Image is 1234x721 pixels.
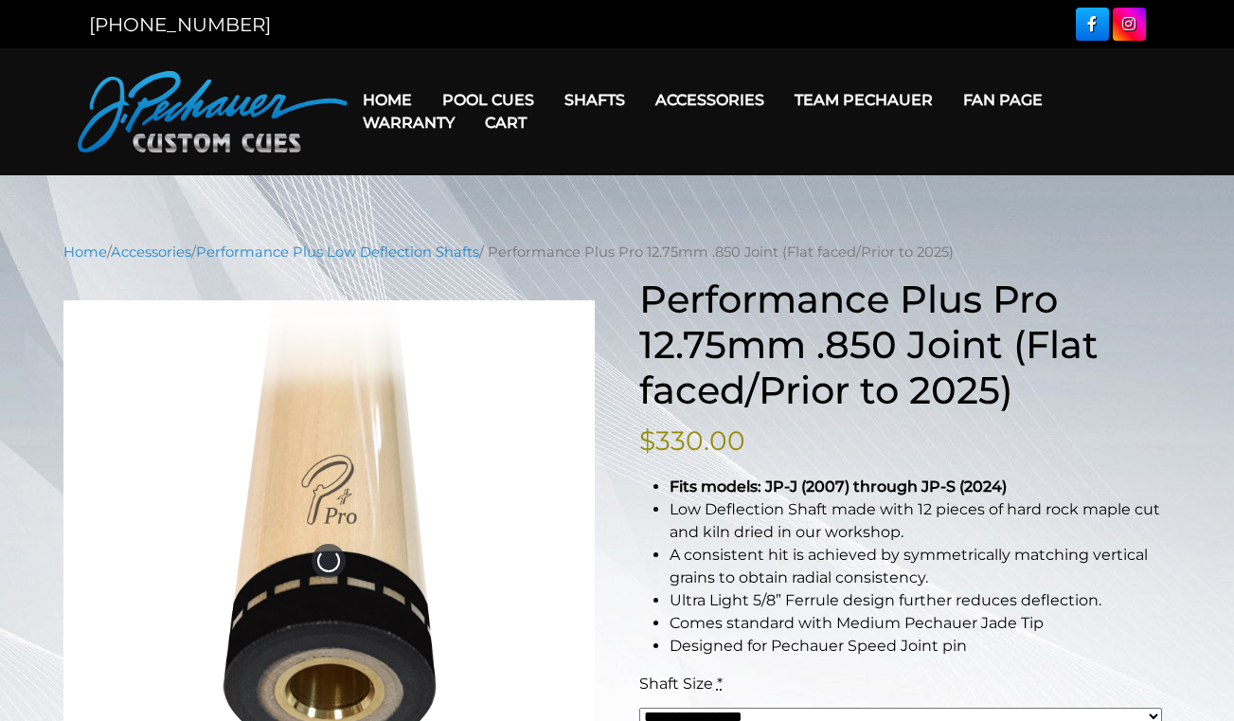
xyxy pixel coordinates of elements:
a: Home [63,243,107,261]
a: Pool Cues [427,76,549,124]
a: Accessories [640,76,779,124]
li: Ultra Light 5/8” Ferrule design further reduces deflection. [670,589,1171,612]
strong: Fits models: JP-J (2007) through JP-S (2024) [670,478,1007,496]
a: Performance Plus Low Deflection Shafts [196,243,479,261]
a: [PHONE_NUMBER] [89,13,271,36]
span: Shaft Size [639,675,713,693]
li: A consistent hit is achieved by symmetrically matching vertical grains to obtain radial consistency. [670,544,1171,589]
a: Accessories [111,243,191,261]
li: Designed for Pechauer Speed Joint pin [670,635,1171,658]
a: Warranty [348,99,470,147]
li: Comes standard with Medium Pechauer Jade Tip [670,612,1171,635]
img: Pechauer Custom Cues [78,71,348,153]
li: Low Deflection Shaft made with 12 pieces of hard rock maple cut and kiln dried in our workshop. [670,498,1171,544]
nav: Breadcrumb [63,242,1171,262]
abbr: required [717,675,723,693]
span: $ [639,424,655,457]
a: Shafts [549,76,640,124]
bdi: 330.00 [639,424,745,457]
h1: Performance Plus Pro 12.75mm .850 Joint (Flat faced/Prior to 2025) [639,277,1171,413]
a: Fan Page [948,76,1058,124]
a: Team Pechauer [779,76,948,124]
a: Cart [470,99,542,147]
a: Home [348,76,427,124]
